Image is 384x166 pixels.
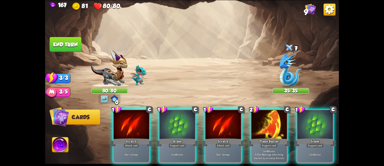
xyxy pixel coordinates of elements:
[94,2,102,11] img: Heart.png
[110,137,153,147] div: Scratch
[262,153,263,156] b: 4
[330,106,337,113] div: C
[324,3,336,15] img: Options_Button.png
[284,106,291,113] div: C
[249,106,259,113] div: 2
[272,43,309,55] div: 7
[124,143,139,148] div: Attack card
[46,87,57,99] img: Mana_Points.png
[305,3,316,14] img: Cards_Icon.png
[306,143,324,148] div: Support card
[160,153,194,156] p: Gain armor.
[238,106,245,113] div: C
[115,153,148,156] p: Deal damage.
[252,149,286,160] p: Gain armor. Reflect damage when being attacked by an enemy this turn.
[248,137,290,147] div: Flame Barrier
[52,137,68,154] img: Ability_Icon.png
[114,100,119,105] div: 0
[192,106,199,113] div: C
[103,2,120,9] span: 80/80
[52,87,70,97] div: 3/5
[130,64,146,85] img: Void_Dragon_Baby.png
[72,2,88,11] div: Gold
[294,137,336,147] div: Scales
[111,95,118,102] img: ChevalierSigil.png
[280,52,302,86] img: Wind_Dragon.png
[175,153,177,156] b: 6
[202,137,244,147] div: Scratch
[305,3,316,16] div: View all the cards in your deck
[72,2,81,11] img: Gold.png
[46,72,58,84] img: Stamina_Icon.png
[203,106,213,113] div: 1
[215,143,231,148] div: Attack card
[156,137,199,147] div: Scales
[295,106,305,113] div: 1
[298,153,332,156] p: Gain armor.
[72,114,89,120] span: Cards
[50,2,67,8] div: Gems
[273,88,308,93] div: 35/35
[157,106,167,113] div: 1
[52,109,100,125] button: Cards
[94,2,120,11] div: Health
[49,107,69,127] img: Cards_Icon.png
[267,149,268,153] b: 8
[206,153,240,156] p: Deal damage.
[100,95,108,102] img: Dark_Clouds.png
[220,153,222,156] b: 3
[50,37,82,52] button: End turn
[146,106,153,113] div: C
[82,2,88,9] span: 81
[129,153,130,156] b: 3
[50,2,55,8] img: Gem.png
[112,106,121,113] div: 1
[260,143,278,148] div: Support card
[304,8,308,17] span: 9
[52,73,70,83] div: 3/3
[169,143,186,148] div: Support card
[91,49,127,86] img: Chevalier_Dragon.png
[91,88,127,93] div: 80/80
[313,153,315,156] b: 6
